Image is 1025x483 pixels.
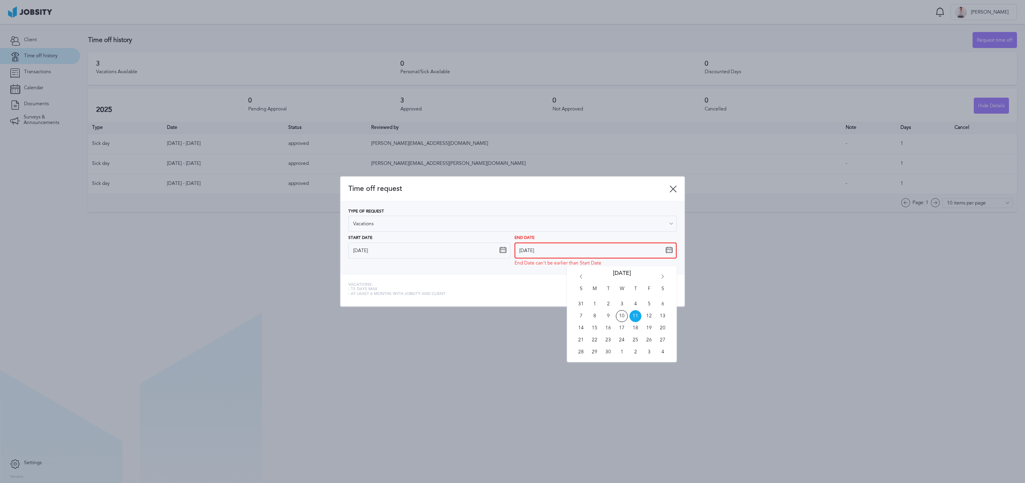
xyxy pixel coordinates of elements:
i: Go back 1 month [577,275,585,282]
span: Sat Sep 13 2025 [657,310,669,322]
span: T [629,286,641,298]
span: Mon Sep 29 2025 [589,346,601,358]
span: T [602,286,614,298]
span: Type of Request [348,209,384,214]
span: Wed Sep 24 2025 [616,334,628,346]
span: - 15 days max [348,287,446,292]
span: [DATE] [613,270,631,286]
span: Sat Sep 06 2025 [657,298,669,310]
span: Time off request [348,184,669,193]
span: Wed Sep 03 2025 [616,298,628,310]
span: Wed Sep 10 2025 [616,310,628,322]
span: F [643,286,655,298]
span: End Date can't be earlier than Start Date [515,261,601,266]
span: Mon Sep 22 2025 [589,334,601,346]
span: Thu Sep 18 2025 [629,322,641,334]
span: Sat Sep 20 2025 [657,322,669,334]
span: Mon Sep 08 2025 [589,310,601,322]
span: S [575,286,587,298]
span: Thu Sep 11 2025 [629,310,641,322]
span: Sat Oct 04 2025 [657,346,669,358]
span: Tue Sep 02 2025 [602,298,614,310]
span: W [616,286,628,298]
span: Tue Sep 30 2025 [602,346,614,358]
span: Fri Sep 05 2025 [643,298,655,310]
span: Mon Sep 01 2025 [589,298,601,310]
span: Sun Aug 31 2025 [575,298,587,310]
span: End Date [515,236,535,240]
span: Wed Oct 01 2025 [616,346,628,358]
span: Tue Sep 09 2025 [602,310,614,322]
span: Start Date [348,236,372,240]
span: Tue Sep 23 2025 [602,334,614,346]
i: Go forward 1 month [659,275,666,282]
span: Sun Sep 07 2025 [575,310,587,322]
span: Wed Sep 17 2025 [616,322,628,334]
span: Fri Oct 03 2025 [643,346,655,358]
span: Mon Sep 15 2025 [589,322,601,334]
span: Sun Sep 28 2025 [575,346,587,358]
span: S [657,286,669,298]
span: Thu Oct 02 2025 [629,346,641,358]
span: Sun Sep 14 2025 [575,322,587,334]
span: Sat Sep 27 2025 [657,334,669,346]
span: Fri Sep 26 2025 [643,334,655,346]
span: Fri Sep 12 2025 [643,310,655,322]
span: Fri Sep 19 2025 [643,322,655,334]
span: Thu Sep 04 2025 [629,298,641,310]
span: Tue Sep 16 2025 [602,322,614,334]
span: Sun Sep 21 2025 [575,334,587,346]
span: - At least 6 months with jobsity and client [348,292,446,297]
span: Thu Sep 25 2025 [629,334,641,346]
span: M [589,286,601,298]
span: Vacations: [348,283,446,287]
